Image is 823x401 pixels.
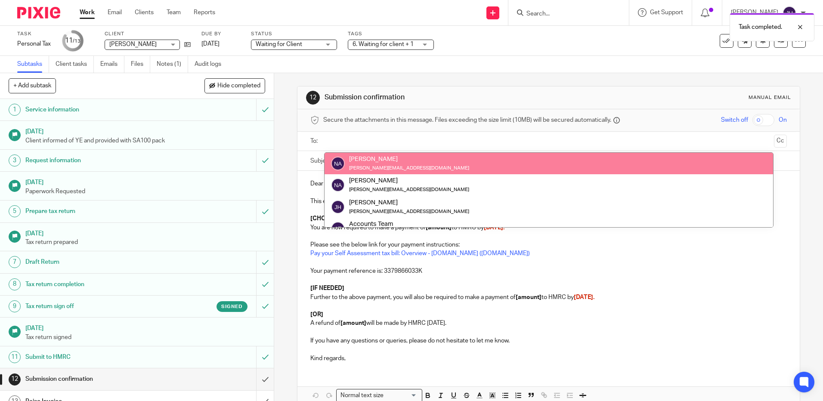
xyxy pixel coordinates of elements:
div: 1 [9,104,21,116]
small: [PERSON_NAME][EMAIL_ADDRESS][DOMAIN_NAME] [349,166,469,170]
h1: [DATE] [25,322,266,333]
button: + Add subtask [9,78,56,93]
h1: Submission confirmation [325,93,567,102]
div: [PERSON_NAME] [349,198,469,207]
button: Cc [774,135,787,148]
span: [DATE]. [574,294,594,300]
div: Personal Tax [17,40,52,48]
div: 7 [9,256,21,268]
span: Normal text size [338,391,385,400]
strong: [amount] [516,294,541,300]
span: Secure the attachments in this message. Files exceeding the size limit (10MB) will be secured aut... [323,116,611,124]
h1: Draft Return [25,256,173,268]
p: A refund of will be made by HMRC [DATE]. [310,319,786,327]
p: Kind regards, [310,354,786,363]
p: Further to the above payment, you will also be required to make a payment of to HMRC by [310,293,786,302]
p: Your payment reference is: 3379866033K [310,267,786,275]
label: Subject: [310,157,333,165]
span: 6. Waiting for client + 1 [353,41,414,47]
p: Task completed. [739,23,782,31]
label: To: [310,137,320,145]
strong: [CHOOSE ONE] [310,216,354,222]
span: [DATE]. [484,225,504,231]
div: [PERSON_NAME] [349,155,469,163]
h1: [DATE] [25,176,266,187]
div: Manual email [749,94,791,101]
a: Audit logs [195,56,228,73]
p: Client informed of YE and provided with SA100 pack [25,136,266,145]
div: 3 [9,154,21,167]
a: Email [108,8,122,17]
div: 9 [9,300,21,312]
a: Clients [135,8,154,17]
h1: [DATE] [25,227,266,238]
h1: Tax return completion [25,278,173,291]
a: Work [80,8,95,17]
p: If you have any questions or queries, please do not hesitate to let me know. [310,336,786,345]
div: 11 [9,351,21,363]
h1: Submission confirmation [25,373,173,386]
h1: [DATE] [25,125,266,136]
p: Tax return prepared [25,238,266,247]
div: 11 [65,36,80,46]
div: 8 [9,278,21,290]
strong: [amount] [426,225,452,231]
button: Hide completed [204,78,265,93]
span: [DATE] [201,41,220,47]
input: Search for option [386,391,417,400]
a: Subtasks [17,56,49,73]
p: Please see the below link for your payment instructions: [310,241,786,249]
span: Waiting for Client [256,41,302,47]
div: [PERSON_NAME] [349,176,469,185]
h1: Submit to HMRC [25,351,173,364]
small: /13 [73,39,80,43]
label: Task [17,31,52,37]
a: Emails [100,56,124,73]
p: Tax return signed [25,333,266,342]
p: Dear [PERSON_NAME], [310,179,786,188]
div: Accounts Team [349,220,430,228]
strong: [IF NEEDED] [310,285,344,291]
small: [PERSON_NAME][EMAIL_ADDRESS][DOMAIN_NAME] [349,187,469,192]
label: Tags [348,31,434,37]
p: You are now required to make a payment of to HMRC by [310,223,786,232]
img: svg%3E [331,178,345,192]
img: Pixie [17,7,60,19]
img: svg%3E [331,157,345,170]
p: This email is to confirm that your personal tax return has been submitted to HMRC. [310,197,786,206]
a: Files [131,56,150,73]
a: Team [167,8,181,17]
h1: Prepare tax return [25,205,173,218]
h1: Tax return sign off [25,300,173,313]
strong: [amount] [340,320,366,326]
div: 12 [9,373,21,386]
img: svg%3E [331,222,345,235]
img: svg%3E [331,200,345,214]
label: Due by [201,31,240,37]
span: Signed [221,303,243,310]
span: Hide completed [217,83,260,89]
label: Client [105,31,191,37]
a: Pay your Self Assessment tax bill: Overview - [DOMAIN_NAME] ([DOMAIN_NAME]) [310,250,530,256]
span: Switch off [721,116,748,124]
a: Client tasks [56,56,94,73]
p: Paperwork Requested [25,187,266,196]
div: 12 [306,91,320,105]
h1: Service information [25,103,173,116]
strong: [OR] [310,312,323,318]
a: Notes (1) [157,56,188,73]
a: Reports [194,8,215,17]
span: [PERSON_NAME] [109,41,157,47]
h1: Request information [25,154,173,167]
label: Status [251,31,337,37]
img: svg%3E [783,6,796,20]
small: [PERSON_NAME][EMAIL_ADDRESS][DOMAIN_NAME] [349,209,469,214]
div: 5 [9,205,21,217]
span: On [779,116,787,124]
